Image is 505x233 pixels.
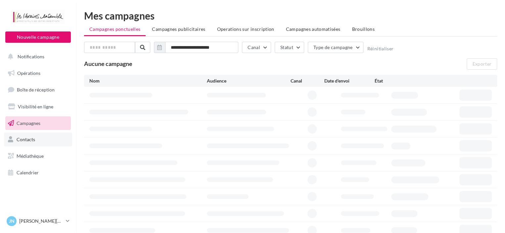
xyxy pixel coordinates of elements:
[4,149,72,163] a: Médiathèque
[17,87,55,92] span: Boîte de réception
[275,42,304,53] button: Statut
[5,215,71,227] a: JN [PERSON_NAME][DATE]
[367,46,393,51] button: Réinitialiser
[17,137,35,142] span: Contacts
[467,58,497,70] button: Exporter
[4,100,72,114] a: Visibilité en ligne
[17,70,40,76] span: Opérations
[84,60,132,67] span: Aucune campagne
[242,42,271,53] button: Canal
[19,218,63,224] p: [PERSON_NAME][DATE]
[17,120,40,126] span: Campagnes
[4,50,69,64] button: Notifications
[17,170,39,175] span: Calendrier
[352,26,375,32] span: Brouillons
[4,133,72,146] a: Contacts
[5,31,71,43] button: Nouvelle campagne
[4,66,72,80] a: Opérations
[324,78,374,84] div: Date d'envoi
[4,116,72,130] a: Campagnes
[152,26,205,32] span: Campagnes publicitaires
[84,11,497,21] div: Mes campagnes
[17,153,44,159] span: Médiathèque
[89,78,207,84] div: Nom
[286,26,341,32] span: Campagnes automatisées
[374,78,425,84] div: État
[291,78,324,84] div: Canal
[217,26,274,32] span: Operations sur inscription
[4,83,72,97] a: Boîte de réception
[4,166,72,180] a: Calendrier
[207,78,291,84] div: Audience
[18,54,44,59] span: Notifications
[308,42,364,53] button: Type de campagne
[9,218,15,224] span: JN
[18,104,53,109] span: Visibilité en ligne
